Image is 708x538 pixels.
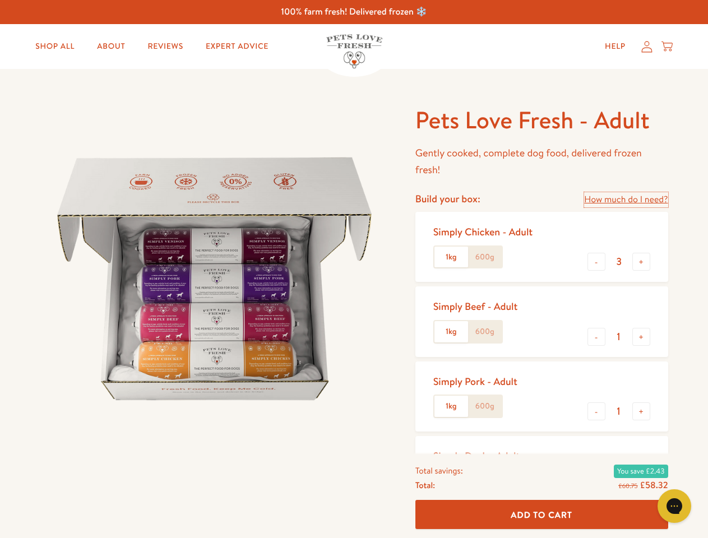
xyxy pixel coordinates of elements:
h1: Pets Love Fresh - Adult [415,105,668,136]
span: Total: [415,477,435,492]
span: £58.32 [640,479,668,491]
button: Add To Cart [415,500,668,530]
button: + [632,253,650,271]
img: Pets Love Fresh - Adult [40,105,388,453]
div: Simply Chicken - Adult [433,225,533,238]
a: How much do I need? [584,192,668,207]
p: Gently cooked, complete dog food, delivered frozen fresh! [415,145,668,179]
div: Simply Beef - Adult [433,300,518,313]
div: Simply Pork - Adult [433,375,517,388]
span: You save £2.43 [614,464,668,477]
a: Expert Advice [197,35,277,58]
button: - [587,253,605,271]
a: Shop All [26,35,84,58]
a: Reviews [138,35,192,58]
a: Help [596,35,635,58]
button: - [587,328,605,346]
a: About [88,35,134,58]
span: Total savings: [415,463,463,477]
iframe: Gorgias live chat messenger [652,485,697,527]
button: + [632,402,650,420]
label: 1kg [434,247,468,268]
label: 600g [468,247,502,268]
label: 600g [468,396,502,417]
img: Pets Love Fresh [326,34,382,68]
button: + [632,328,650,346]
span: Add To Cart [511,508,572,520]
button: - [587,402,605,420]
label: 1kg [434,396,468,417]
label: 1kg [434,321,468,342]
s: £60.75 [618,481,637,490]
div: Simply Duck - Adult [433,449,520,462]
label: 600g [468,321,502,342]
h4: Build your box: [415,192,480,205]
